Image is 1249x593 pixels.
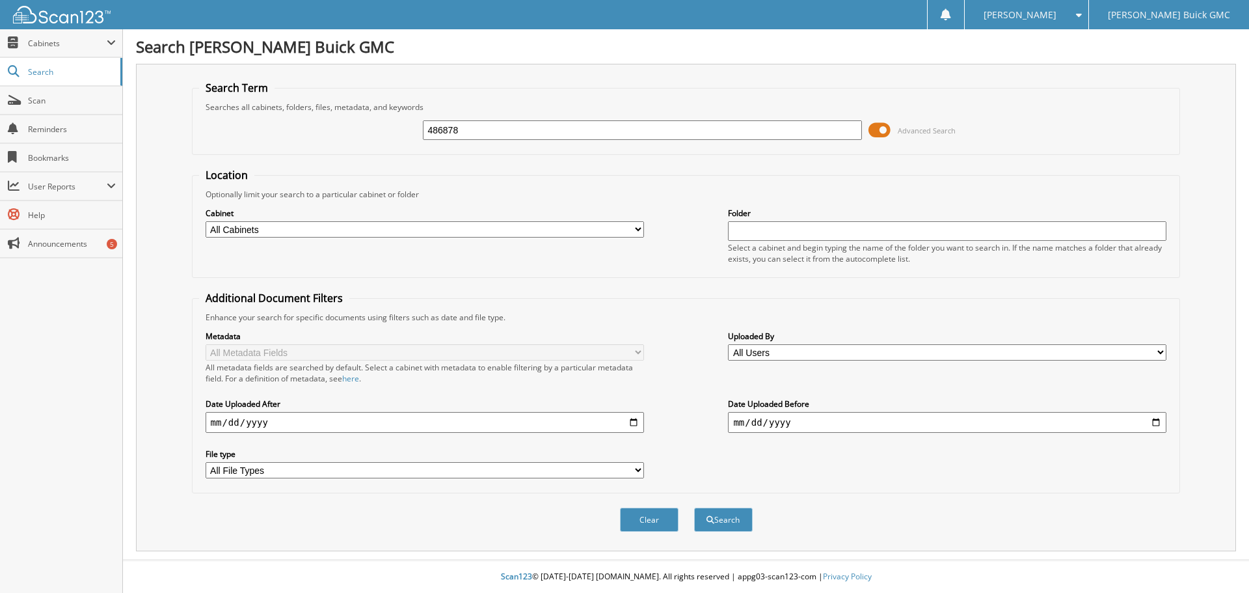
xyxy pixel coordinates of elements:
span: Cabinets [28,38,107,49]
legend: Additional Document Filters [199,291,349,305]
legend: Search Term [199,81,275,95]
div: 5 [107,239,117,249]
div: All metadata fields are searched by default. Select a cabinet with metadata to enable filtering b... [206,362,644,384]
input: end [728,412,1166,433]
span: [PERSON_NAME] [984,11,1056,19]
button: Search [694,508,753,532]
div: Optionally limit your search to a particular cabinet or folder [199,189,1174,200]
legend: Location [199,168,254,182]
input: start [206,412,644,433]
span: Help [28,210,116,221]
span: Reminders [28,124,116,135]
span: Scan [28,95,116,106]
iframe: Chat Widget [1184,531,1249,593]
img: scan123-logo-white.svg [13,6,111,23]
span: Bookmarks [28,152,116,163]
a: Privacy Policy [823,571,872,582]
span: Search [28,66,114,77]
label: Folder [728,208,1166,219]
label: Cabinet [206,208,644,219]
div: Searches all cabinets, folders, files, metadata, and keywords [199,102,1174,113]
label: File type [206,448,644,460]
span: Scan123 [501,571,532,582]
label: Metadata [206,331,644,342]
a: here [342,373,359,384]
span: Announcements [28,238,116,249]
span: User Reports [28,181,107,192]
label: Date Uploaded Before [728,398,1166,409]
label: Uploaded By [728,331,1166,342]
span: [PERSON_NAME] Buick GMC [1108,11,1230,19]
div: Enhance your search for specific documents using filters such as date and file type. [199,312,1174,323]
button: Clear [620,508,678,532]
label: Date Uploaded After [206,398,644,409]
div: Select a cabinet and begin typing the name of the folder you want to search in. If the name match... [728,242,1166,264]
h1: Search [PERSON_NAME] Buick GMC [136,36,1236,57]
span: Advanced Search [898,126,956,135]
div: © [DATE]-[DATE] [DOMAIN_NAME]. All rights reserved | appg03-scan123-com | [123,561,1249,593]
